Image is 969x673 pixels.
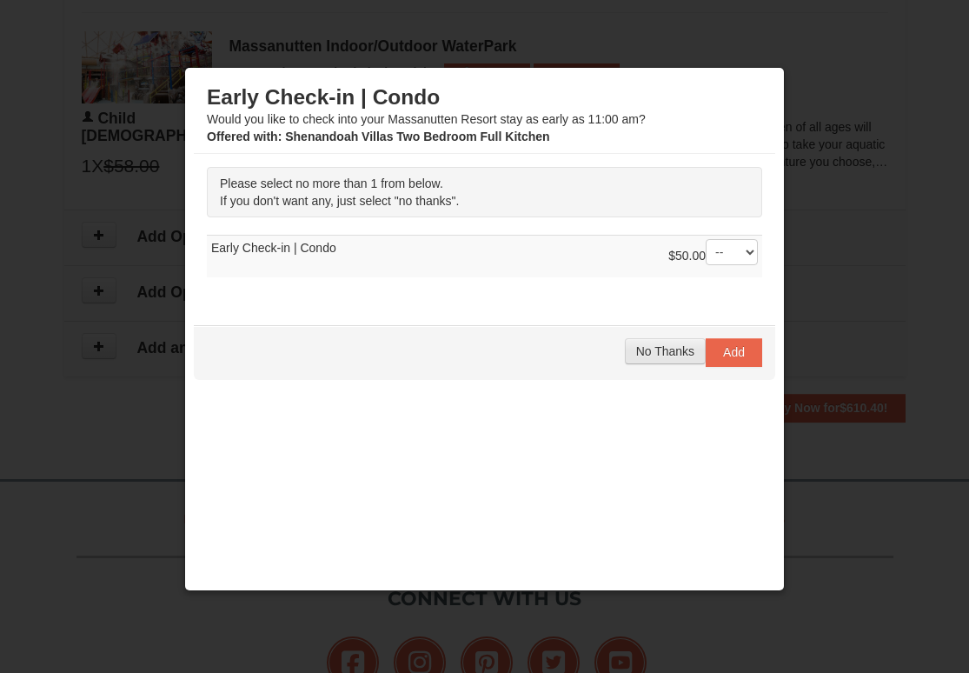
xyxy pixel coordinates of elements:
[625,338,706,364] button: No Thanks
[723,345,745,359] span: Add
[207,84,762,110] h3: Early Check-in | Condo
[220,194,459,208] span: If you don't want any, just select "no thanks".
[706,338,762,366] button: Add
[207,84,762,145] div: Would you like to check into your Massanutten Resort stay as early as 11:00 am?
[636,344,694,358] span: No Thanks
[668,239,758,274] div: $50.00
[207,130,550,143] strong: : Shenandoah Villas Two Bedroom Full Kitchen
[207,236,762,278] td: Early Check-in | Condo
[220,177,443,190] span: Please select no more than 1 from below.
[207,130,278,143] span: Offered with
